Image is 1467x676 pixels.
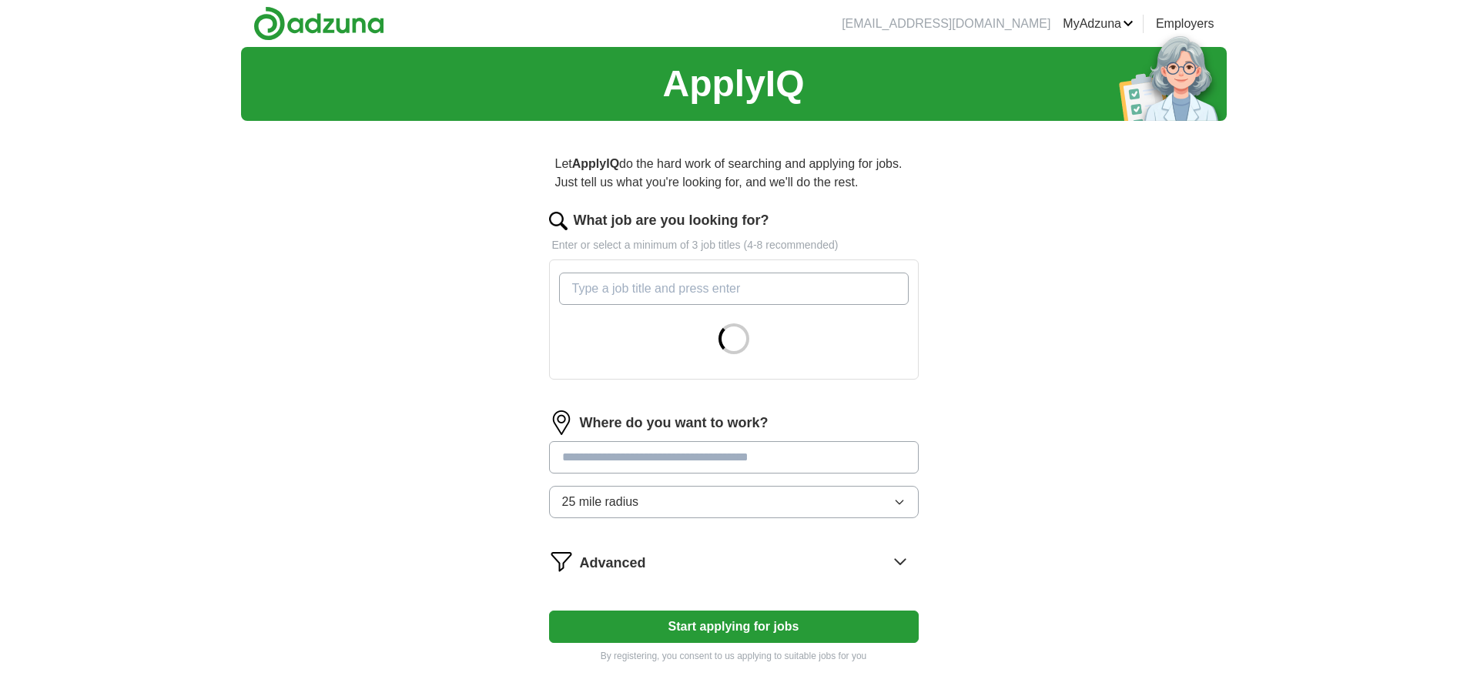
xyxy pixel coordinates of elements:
[559,273,909,305] input: Type a job title and press enter
[549,649,919,663] p: By registering, you consent to us applying to suitable jobs for you
[574,210,769,231] label: What job are you looking for?
[549,410,574,435] img: location.png
[549,237,919,253] p: Enter or select a minimum of 3 job titles (4-8 recommended)
[562,493,639,511] span: 25 mile radius
[549,212,568,230] img: search.png
[1156,15,1214,33] a: Employers
[549,549,574,574] img: filter
[662,56,804,112] h1: ApplyIQ
[842,15,1050,33] li: [EMAIL_ADDRESS][DOMAIN_NAME]
[572,157,619,170] strong: ApplyIQ
[549,149,919,198] p: Let do the hard work of searching and applying for jobs. Just tell us what you're looking for, an...
[549,486,919,518] button: 25 mile radius
[580,413,769,433] label: Where do you want to work?
[580,553,646,574] span: Advanced
[253,6,384,41] img: Adzuna logo
[549,611,919,643] button: Start applying for jobs
[1063,15,1134,33] a: MyAdzuna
